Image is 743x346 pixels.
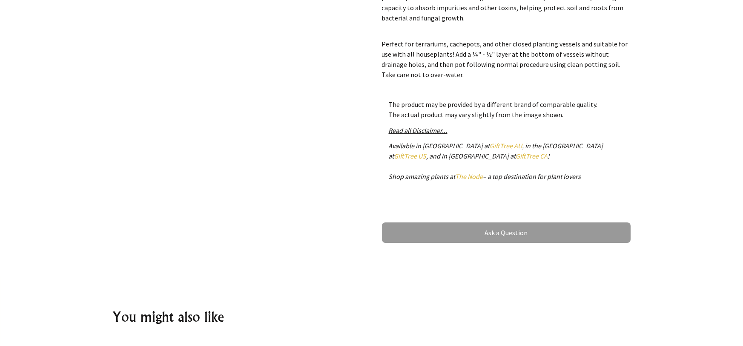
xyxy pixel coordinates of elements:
a: The Node [456,172,483,181]
a: Read all Disclaimer... [389,126,448,135]
a: GiftTree CA [516,152,548,160]
a: GiftTree AU [490,141,522,150]
p: Perfect for terrariums, cachepots, and other closed planting vessels and suitable for use with al... [382,29,631,80]
em: Available in [GEOGRAPHIC_DATA] at , in the [GEOGRAPHIC_DATA] at , and in [GEOGRAPHIC_DATA] at ! S... [389,141,603,181]
a: Ask a Question [382,222,631,243]
a: GiftTree US [394,152,427,160]
p: The product may be provided by a different brand of comparable quality. The actual product may va... [389,99,624,120]
h2: You might also like [113,306,631,327]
